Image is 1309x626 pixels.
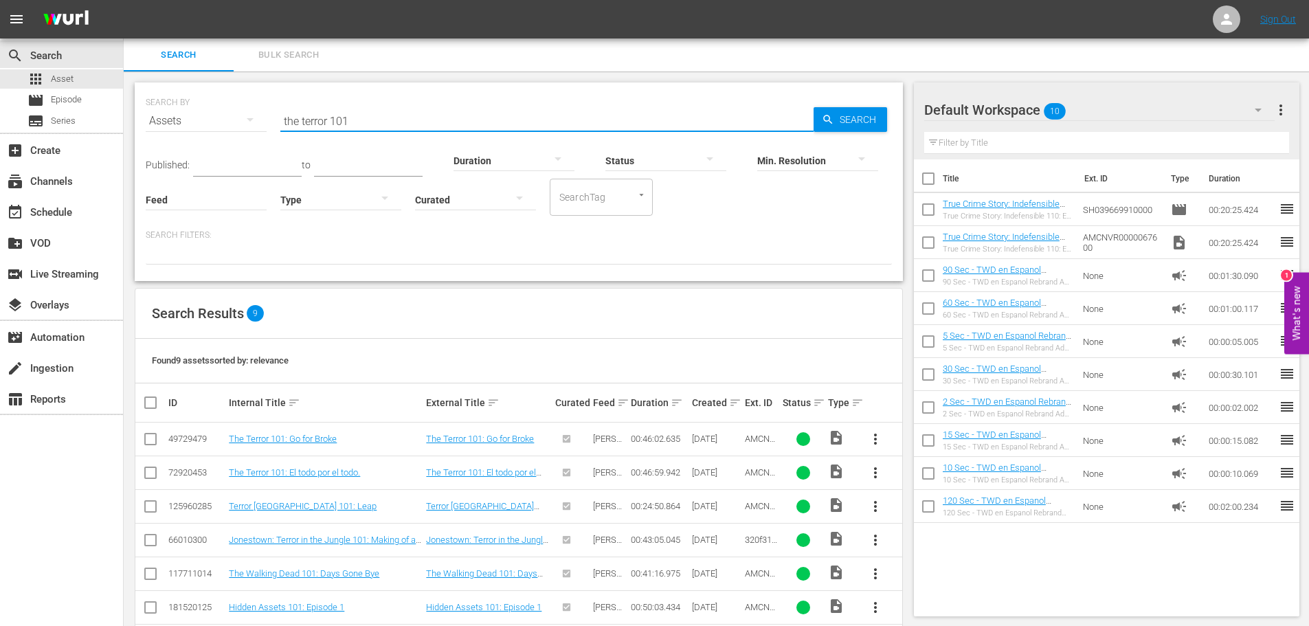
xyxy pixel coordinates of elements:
p: Search Filters: [146,230,892,241]
a: True Crime Story: Indefensible 110: El elefante en el útero [943,232,1065,252]
a: The Terror 101: El todo por el todo. [426,467,541,488]
div: 90 Sec - TWD en Espanol Rebrand Ad Slates-90s- SLATE [943,278,1073,287]
th: Ext. ID [1076,159,1163,198]
div: 00:46:59.942 [631,467,687,478]
div: Created [692,394,741,411]
span: Schedule [7,204,23,221]
button: more_vert [859,456,892,489]
span: Video [828,564,844,581]
div: External Title [426,394,551,411]
span: Video [828,530,844,547]
span: Asset [51,72,74,86]
td: None [1077,325,1165,358]
span: Ad [1171,300,1187,317]
a: Terror [GEOGRAPHIC_DATA] 101: Leap [426,501,539,522]
div: 125960285 [168,501,225,511]
a: 30 Sec - TWD en Espanol Rebrand Ad Slates-30s- SLATE [943,364,1062,384]
div: [DATE] [692,535,741,545]
span: AMCNVR0000056222 [745,501,775,532]
td: 00:20:25.424 [1203,193,1279,226]
div: [DATE] [692,568,741,579]
a: Terror [GEOGRAPHIC_DATA] 101: Leap [229,501,377,511]
div: 181520125 [168,602,225,612]
div: ID [168,397,225,408]
span: reorder [1279,234,1295,250]
span: more_vert [867,566,884,582]
span: Search Results [152,305,244,322]
span: Search [834,107,887,132]
a: Hidden Assets 101: Episode 1 [426,602,541,612]
button: more_vert [1273,93,1289,126]
td: None [1077,490,1165,523]
div: Assets [146,102,267,140]
div: 00:43:05.045 [631,535,687,545]
span: Video [828,598,844,614]
div: 15 Sec - TWD en Espanol Rebrand Ad Slates-15s- SLATE [943,443,1073,451]
span: Published: [146,159,190,170]
span: Video [828,429,844,446]
span: sort [288,396,300,409]
span: reorder [1279,399,1295,415]
span: reorder [1279,465,1295,481]
span: [PERSON_NAME] Feed [593,501,623,532]
span: [PERSON_NAME] Feed [593,467,623,498]
div: 10 Sec - TWD en Espanol Rebrand Ad Slates-10s- SLATE [943,476,1073,484]
a: Jonestown: Terror in the Jungle 101: Making of a Madman [426,535,548,555]
div: Curated [555,397,589,408]
span: Ad [1171,366,1187,383]
span: [PERSON_NAME] Feed [593,535,623,566]
span: more_vert [867,465,884,481]
div: [DATE] [692,501,741,511]
div: 00:41:16.975 [631,568,687,579]
span: Search [132,47,225,63]
span: more_vert [867,599,884,616]
span: Video [828,463,844,480]
div: 00:46:02.635 [631,434,687,444]
a: Sign Out [1260,14,1296,25]
span: Series [27,113,44,129]
div: Type [828,394,854,411]
td: AMCNVR0000067600 [1077,226,1165,259]
div: 00:24:50.864 [631,501,687,511]
span: VOD [7,235,23,251]
span: Episode [27,92,44,109]
div: Ext. ID [745,397,779,408]
span: AMCNVR0000020831 [745,568,775,599]
div: 00:50:03.434 [631,602,687,612]
span: switch_video [7,266,23,282]
div: [DATE] [692,434,741,444]
td: 00:02:00.234 [1203,490,1279,523]
span: AMCNVR0000029148 [745,434,775,465]
span: sort [487,396,500,409]
span: 10 [1044,97,1066,126]
td: None [1077,457,1165,490]
td: None [1077,424,1165,457]
div: 66010300 [168,535,225,545]
span: Bulk Search [242,47,335,63]
div: Status [783,394,824,411]
div: Default Workspace [924,91,1275,129]
button: more_vert [859,490,892,523]
a: Hidden Assets 101: Episode 1 [229,602,344,612]
td: 00:20:25.424 [1203,226,1279,259]
span: sort [671,396,683,409]
td: None [1077,259,1165,292]
a: The Walking Dead 101: Days Gone Bye [426,568,543,589]
td: 00:00:05.005 [1203,325,1279,358]
a: True Crime Story: Indefensible 110: El elefante en el útero [943,199,1065,219]
td: None [1077,391,1165,424]
button: more_vert [859,524,892,557]
span: Ad [1171,267,1187,284]
button: more_vert [859,591,892,624]
span: Ad [1171,333,1187,350]
td: SH039669910000 [1077,193,1165,226]
th: Title [943,159,1076,198]
div: 2 Sec - TWD en Espanol Rebrand Ad Slates-2s- SLATE [943,410,1073,418]
th: Type [1163,159,1200,198]
span: Ad [1171,498,1187,515]
span: reorder [1279,267,1295,283]
span: reorder [1279,498,1295,514]
div: True Crime Story: Indefensible 110: El elefante en el útero [943,245,1073,254]
div: Feed [593,394,627,411]
span: Found 9 assets sorted by: relevance [152,355,289,366]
